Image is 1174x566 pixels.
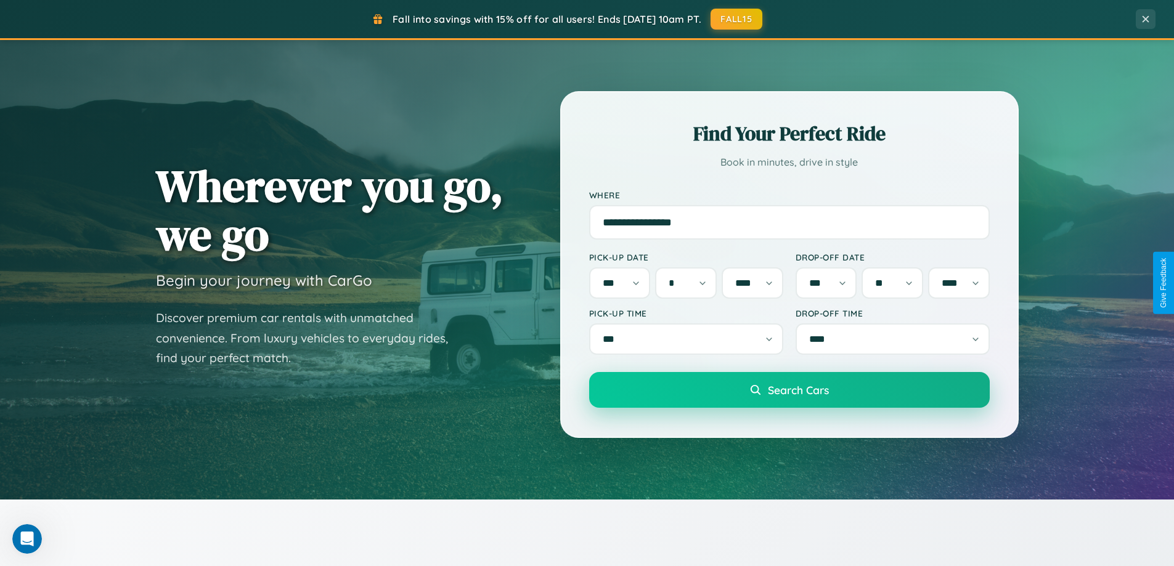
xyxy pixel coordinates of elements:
label: Pick-up Date [589,252,783,262]
p: Book in minutes, drive in style [589,153,990,171]
h3: Begin your journey with CarGo [156,271,372,289]
button: Search Cars [589,372,990,408]
h1: Wherever you go, we go [156,161,503,259]
span: Search Cars [768,383,829,397]
h2: Find Your Perfect Ride [589,120,990,147]
label: Pick-up Time [589,308,783,318]
iframe: Intercom live chat [12,524,42,554]
button: FALL15 [711,9,762,30]
label: Drop-off Time [796,308,990,318]
label: Where [589,190,990,200]
label: Drop-off Date [796,252,990,262]
div: Give Feedback [1159,258,1168,308]
p: Discover premium car rentals with unmatched convenience. From luxury vehicles to everyday rides, ... [156,308,464,368]
span: Fall into savings with 15% off for all users! Ends [DATE] 10am PT. [393,13,701,25]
